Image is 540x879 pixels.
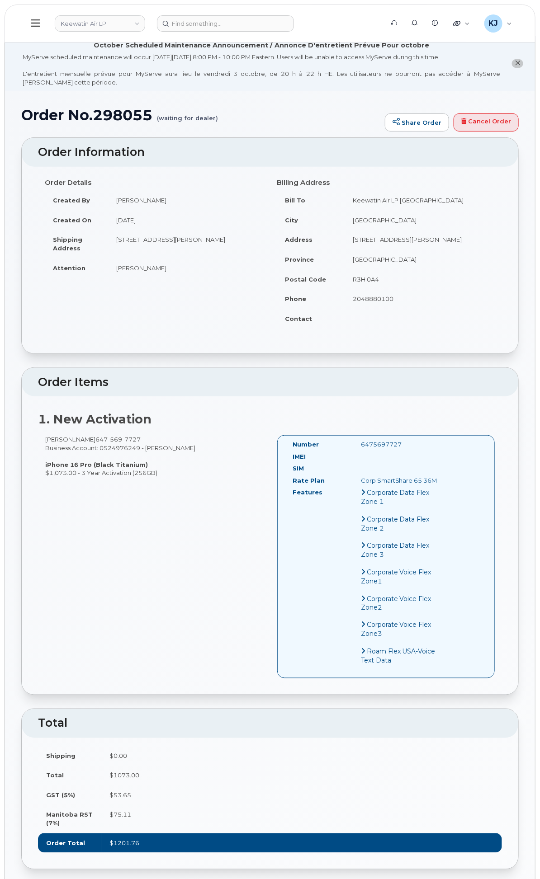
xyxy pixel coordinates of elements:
label: Manitoba RST (7%) [46,811,93,827]
td: R3H 0A4 [345,269,495,289]
td: [STREET_ADDRESS][PERSON_NAME] [345,230,495,249]
span: $75.11 [109,811,131,818]
button: close notification [512,59,523,68]
label: Rate Plan [293,476,325,485]
div: 6475697727 [354,440,450,449]
label: Number [293,440,319,449]
a: Cancel Order [454,113,519,132]
span: Corporate Data Flex Zone 2 [361,515,430,532]
strong: Created By [53,197,90,204]
label: Order Total [46,839,85,848]
h1: Order No.298055 [21,107,380,123]
span: $1073.00 [109,772,139,779]
strong: Bill To [285,197,305,204]
strong: Phone [285,295,306,302]
label: Total [46,771,64,780]
div: Corp SmartShare 65 36M [354,476,450,485]
strong: Address [285,236,313,243]
h4: Billing Address [277,179,495,187]
td: [DATE] [108,210,263,230]
strong: iPhone 16 Pro (Black Titanium) [45,461,148,468]
h4: Order Details [45,179,263,187]
a: Share Order [385,113,449,132]
strong: City [285,216,298,224]
span: Corporate Voice Flex Zone3 [361,621,431,638]
span: 569 [108,436,122,443]
small: (waiting for dealer) [157,107,218,121]
span: $1201.76 [109,840,139,847]
span: $0.00 [109,752,127,760]
label: IMEI [293,452,306,461]
span: Corporate Data Flex Zone 3 [361,541,430,559]
span: Roam Flex USA-Voice Text Data [361,648,436,665]
span: 647 [95,436,141,443]
td: [PERSON_NAME] [108,190,263,210]
label: Features [293,488,322,497]
div: October Scheduled Maintenance Announcement / Annonce D'entretient Prévue Pour octobre [94,41,429,50]
strong: Postal Code [285,276,326,283]
strong: Shipping Address [53,236,82,252]
strong: Attention [53,264,85,272]
td: [STREET_ADDRESS][PERSON_NAME] [108,230,263,258]
strong: Contact [285,315,312,322]
span: $53.65 [109,792,131,799]
div: [PERSON_NAME] Business Account: 0524976249 - [PERSON_NAME] $1,073.00 - 3 Year Activation (256GB) [38,435,270,477]
td: [GEOGRAPHIC_DATA] [345,249,495,269]
span: Corporate Voice Flex Zone2 [361,595,431,612]
label: GST (5%) [46,791,75,800]
div: MyServe scheduled maintenance will occur [DATE][DATE] 8:00 PM - 10:00 PM Eastern. Users will be u... [23,53,500,86]
label: SIM [293,464,304,473]
span: 7727 [122,436,141,443]
strong: Province [285,256,314,263]
td: 2048880100 [345,289,495,309]
strong: Created On [53,216,91,224]
span: Corporate Data Flex Zone 1 [361,489,430,506]
span: Corporate Voice Flex Zone1 [361,568,431,585]
iframe: Messenger Launcher [501,840,533,872]
td: [PERSON_NAME] [108,258,263,278]
h2: Total [38,717,502,730]
td: [GEOGRAPHIC_DATA] [345,210,495,230]
label: Shipping [46,752,76,761]
h2: Order Items [38,376,502,389]
strong: 1. New Activation [38,412,152,427]
h2: Order Information [38,146,502,159]
td: Keewatin Air LP [GEOGRAPHIC_DATA] [345,190,495,210]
